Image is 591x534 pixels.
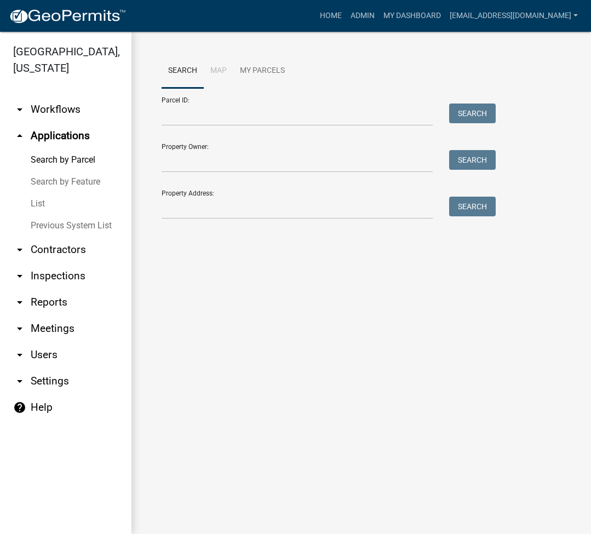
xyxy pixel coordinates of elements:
[13,243,26,256] i: arrow_drop_down
[13,375,26,388] i: arrow_drop_down
[13,269,26,283] i: arrow_drop_down
[233,54,291,89] a: My Parcels
[13,129,26,142] i: arrow_drop_up
[379,5,445,26] a: My Dashboard
[13,401,26,414] i: help
[449,104,496,123] button: Search
[13,103,26,116] i: arrow_drop_down
[162,54,204,89] a: Search
[13,296,26,309] i: arrow_drop_down
[315,5,346,26] a: Home
[346,5,379,26] a: Admin
[449,150,496,170] button: Search
[445,5,582,26] a: [EMAIL_ADDRESS][DOMAIN_NAME]
[449,197,496,216] button: Search
[13,348,26,361] i: arrow_drop_down
[13,322,26,335] i: arrow_drop_down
